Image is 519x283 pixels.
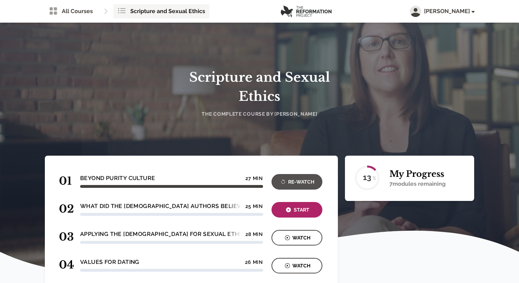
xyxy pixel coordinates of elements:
span: Scripture and Sexual Ethics [130,7,205,16]
div: Watch [274,234,320,242]
span: 01 [59,174,72,187]
a: All Courses [45,4,97,18]
div: Re-Watch [274,178,320,186]
div: Watch [274,262,320,270]
button: Start [272,202,322,218]
h4: 26 min [245,259,263,265]
h4: 28 min [245,231,263,237]
button: Watch [272,230,322,246]
img: logo.png [281,5,332,17]
h2: My Progress [389,168,446,180]
div: Start [274,206,320,214]
h4: The Complete Course by [PERSON_NAME] [180,110,339,117]
span: 02 [59,202,72,215]
button: Re-Watch [272,174,322,190]
button: [PERSON_NAME] [410,6,474,17]
span: All Courses [62,7,93,16]
h1: Scripture and Sexual Ethics [180,68,339,106]
span: 04 [59,258,72,271]
h4: 27 min [245,175,263,181]
button: Watch [272,258,322,273]
h4: Applying the [DEMOGRAPHIC_DATA] for Sexual Ethics [DATE] [80,230,269,238]
p: 7 modules remaining [389,180,446,188]
h4: Values for Dating [80,258,139,266]
h4: 25 min [245,203,263,209]
a: Scripture and Sexual Ethics [113,4,209,18]
h4: What Did The [DEMOGRAPHIC_DATA] Authors Believe About Sex? [80,202,282,210]
text: 13 [363,173,371,182]
span: [PERSON_NAME] [424,7,474,16]
h4: Beyond Purity Culture [80,174,155,183]
span: 03 [59,230,72,243]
